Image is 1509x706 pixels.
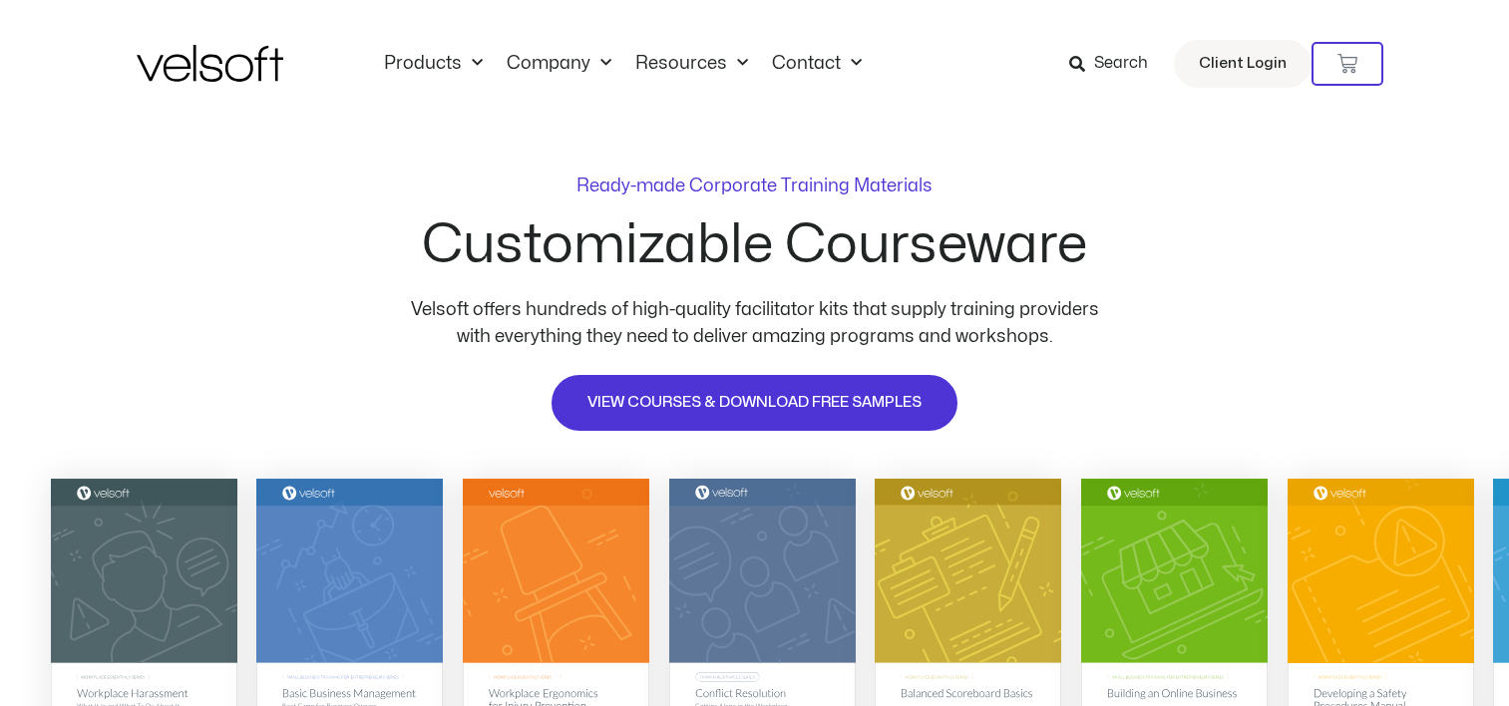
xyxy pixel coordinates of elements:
[1094,51,1148,77] span: Search
[760,53,874,75] a: ContactMenu Toggle
[1199,51,1287,77] span: Client Login
[623,53,760,75] a: ResourcesMenu Toggle
[495,53,623,75] a: CompanyMenu Toggle
[576,177,933,195] p: Ready-made Corporate Training Materials
[396,296,1114,350] p: Velsoft offers hundreds of high-quality facilitator kits that supply training providers with ever...
[422,218,1087,272] h2: Customizable Courseware
[1174,40,1312,88] a: Client Login
[587,391,922,415] span: VIEW COURSES & DOWNLOAD FREE SAMPLES
[550,373,959,433] a: VIEW COURSES & DOWNLOAD FREE SAMPLES
[372,53,495,75] a: ProductsMenu Toggle
[137,45,283,82] img: Velsoft Training Materials
[1069,47,1162,81] a: Search
[372,53,874,75] nav: Menu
